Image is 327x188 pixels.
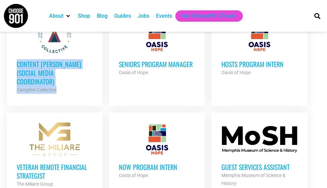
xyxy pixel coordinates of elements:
[221,173,286,186] strong: Memphis Museum of Science & History
[109,10,205,86] a: Seniors Program Manager Oasis of Hope
[211,10,308,86] a: HOSTS Program Intern Oasis of Hope
[17,87,56,92] strong: Campfire Collective
[119,173,148,178] strong: Oasis of Hope
[119,60,195,68] h3: Seniors Program Manager
[138,12,149,20] a: Jobs
[46,10,74,22] div: About
[221,70,251,75] strong: Oasis of Hope
[114,12,131,20] a: Guides
[7,10,103,104] a: Content [PERSON_NAME] (Social Media Coordinator) Campfire Collective
[17,163,93,180] h3: Veteran Remote Financial Strategist
[78,12,90,20] a: Shop
[17,181,53,187] strong: The Miliare Group
[97,12,108,20] a: Blog
[49,12,63,20] a: About
[156,12,172,20] a: Events
[119,70,148,75] strong: Oasis of Hope
[17,60,93,86] h3: Content [PERSON_NAME] (Social Media Coordinator)
[312,10,323,21] div: Search
[182,12,236,20] a: Get Choose901 Emails
[221,163,298,171] h3: Guest Services Assistant
[46,10,305,22] nav: Main nav
[221,60,298,68] h3: HOSTS Program Intern
[119,163,195,171] h3: NOW Program Intern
